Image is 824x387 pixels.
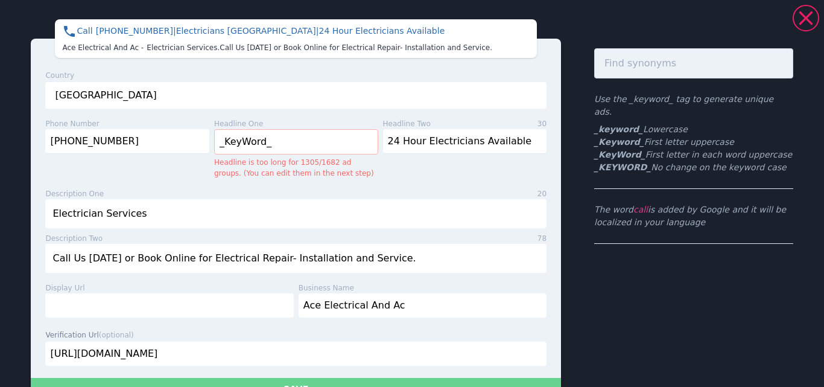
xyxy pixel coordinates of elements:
span: (Optional) [99,331,134,339]
ul: First letter uppercase [594,123,793,174]
li: First letter in each word uppercase [594,149,793,161]
div: The word is added by Google and it will be localized in your language [594,189,793,244]
span: 24 Hour Electricians Available [319,26,445,36]
li: Lowercase [594,123,793,136]
p: description two [45,233,103,244]
b: _Keyword_ [594,137,644,147]
span: . [217,43,220,52]
input: Find synonyms [594,48,793,78]
span: Electricians [GEOGRAPHIC_DATA] [176,26,319,36]
label: Verification url [45,331,133,339]
p: 30 [537,118,547,129]
span: Ace Electrical And Ac - [62,43,144,52]
span: Call Us [DATE] or Book Online for Electrical Repair- Installation and Service. [220,43,492,52]
p: Use the _keyword_ tag to generate unique ads. [594,93,793,118]
p: 78 [537,233,547,244]
p: phone number [45,118,99,129]
span: [PHONE_NUMBER] [96,26,176,36]
li: No change on the keyword case [594,161,793,174]
p: headline two [383,118,431,129]
span: | [316,26,319,36]
label: Country [45,71,74,80]
div: This is just a visual aid. Your CSV will only contain exactly what you add in the form below. [55,19,537,58]
span: Electrician Services [147,43,220,52]
b: _KEYWORD_ [594,162,651,172]
p: description one [45,188,104,199]
p: headline one [214,118,263,129]
b: _keyword_ [594,124,643,134]
span: Call [62,26,92,36]
p: Headline is too long for 1305/1682 ad groups. (You can edit them in the next step) [214,157,378,179]
b: _KeyWord_ [594,150,645,159]
p: display url [45,283,84,293]
p: business name [299,283,354,293]
span: call [633,205,648,214]
span: | [173,26,176,36]
p: 20 [537,188,547,199]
